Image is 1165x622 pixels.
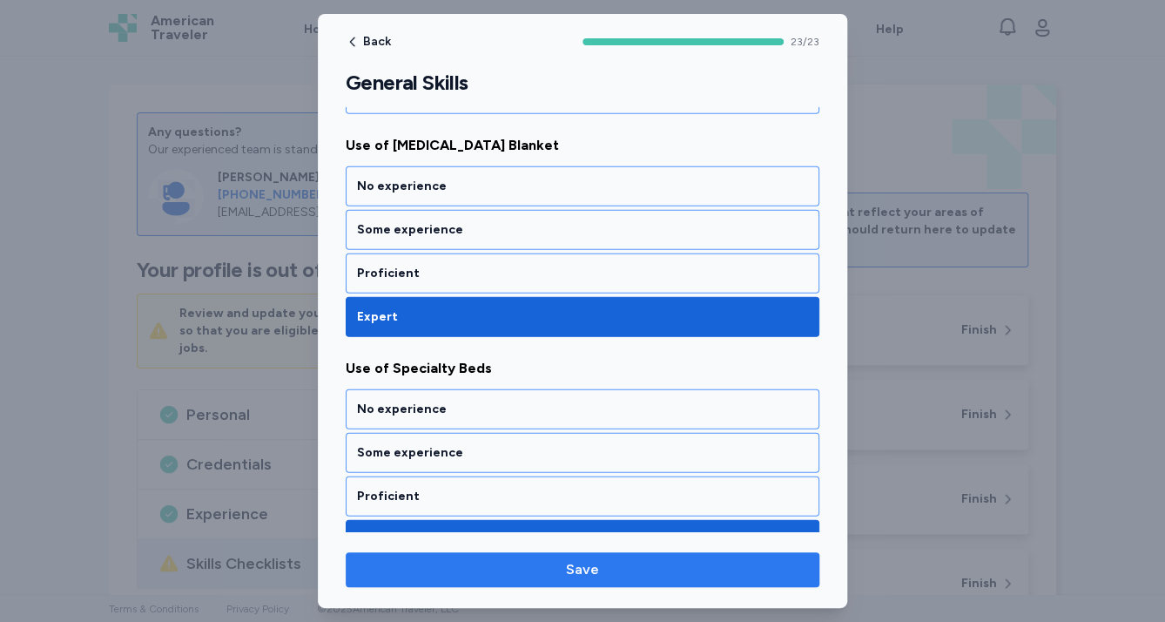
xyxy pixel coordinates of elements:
[346,552,819,587] button: Save
[346,35,391,49] button: Back
[357,178,808,195] div: No experience
[346,70,819,96] h1: General Skills
[357,444,808,462] div: Some experience
[346,358,819,379] span: Use of Specialty Beds
[357,308,808,326] div: Expert
[357,401,808,418] div: No experience
[791,35,819,49] span: 23 / 23
[357,221,808,239] div: Some experience
[363,36,391,48] span: Back
[357,265,808,282] div: Proficient
[566,559,599,580] span: Save
[357,488,808,505] div: Proficient
[346,135,819,156] span: Use of [MEDICAL_DATA] Blanket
